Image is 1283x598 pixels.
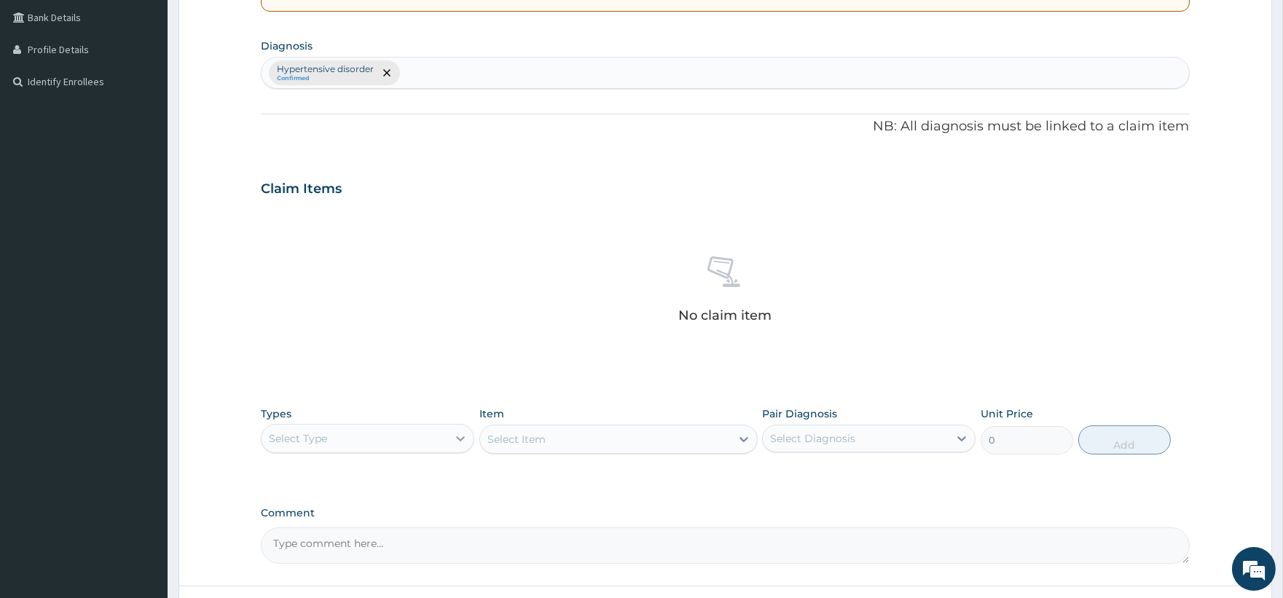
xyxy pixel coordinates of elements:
[27,73,59,109] img: d_794563401_company_1708531726252_794563401
[239,7,274,42] div: Minimize live chat window
[7,398,278,449] textarea: Type your message and hit 'Enter'
[380,66,393,79] span: remove selection option
[770,431,855,446] div: Select Diagnosis
[261,181,342,197] h3: Claim Items
[479,406,504,421] label: Item
[277,75,374,82] small: Confirmed
[981,406,1033,421] label: Unit Price
[85,184,201,331] span: We're online!
[76,82,245,101] div: Chat with us now
[277,63,374,75] p: Hypertensive disorder
[261,39,313,53] label: Diagnosis
[261,117,1189,136] p: NB: All diagnosis must be linked to a claim item
[1078,425,1171,455] button: Add
[678,308,772,323] p: No claim item
[269,431,327,446] div: Select Type
[762,406,837,421] label: Pair Diagnosis
[261,507,1189,519] label: Comment
[261,408,291,420] label: Types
